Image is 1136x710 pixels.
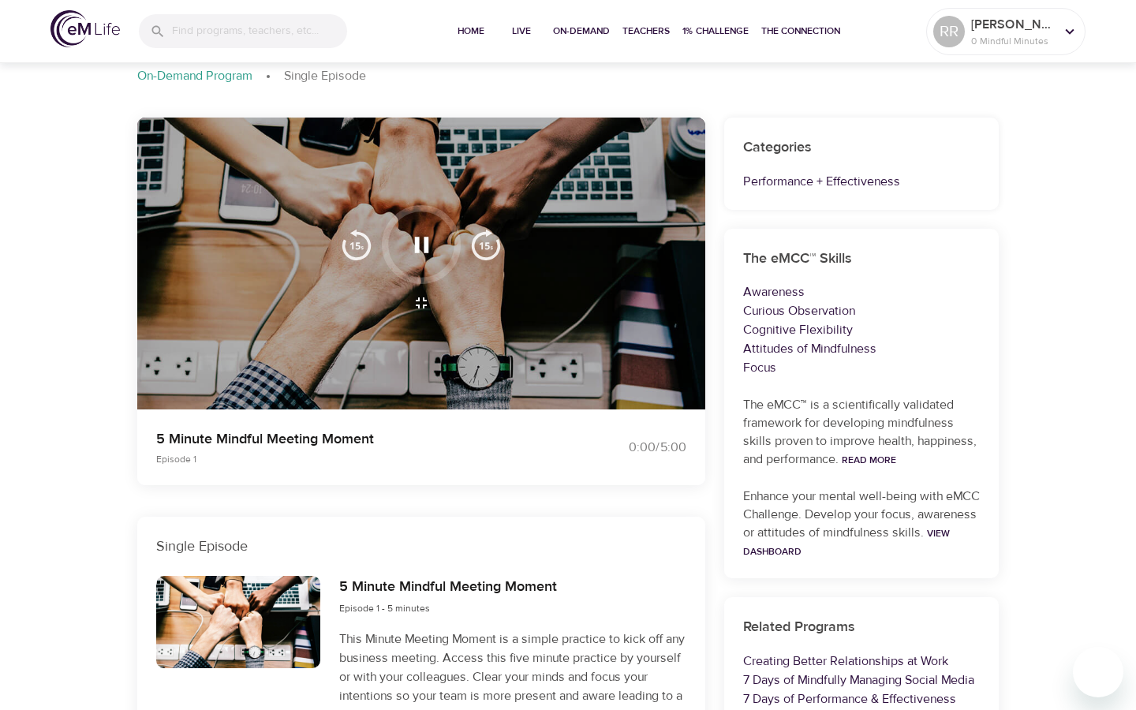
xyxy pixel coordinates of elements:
[284,67,366,85] p: Single Episode
[761,23,840,39] span: The Connection
[743,672,974,688] a: 7 Days of Mindfully Managing Social Media
[452,23,490,39] span: Home
[568,439,686,457] div: 0:00 / 5:00
[971,34,1055,48] p: 0 Mindful Minutes
[172,14,347,48] input: Find programs, teachers, etc...
[743,248,980,271] h6: The eMCC™ Skills
[743,616,980,639] h6: Related Programs
[743,527,950,558] a: View Dashboard
[682,23,749,39] span: 1% Challenge
[743,691,956,707] a: 7 Days of Performance & Effectiveness
[842,454,896,466] a: Read More
[470,229,502,260] img: 15s_next.svg
[743,339,980,358] p: Attitudes of Mindfulness
[971,15,1055,34] p: [PERSON_NAME]
[743,136,980,159] h6: Categories
[137,67,252,85] p: On-Demand Program
[743,320,980,339] p: Cognitive Flexibility
[156,452,549,466] p: Episode 1
[743,653,948,669] a: Creating Better Relationships at Work
[156,428,549,450] p: 5 Minute Mindful Meeting Moment
[553,23,610,39] span: On-Demand
[503,23,540,39] span: Live
[339,602,430,615] span: Episode 1 - 5 minutes
[743,488,980,560] p: Enhance your mental well-being with eMCC Challenge. Develop your focus, awareness or attitudes of...
[339,576,557,599] h6: 5 Minute Mindful Meeting Moment
[743,301,980,320] p: Curious Observation
[50,10,120,47] img: logo
[341,229,372,260] img: 15s_prev.svg
[1073,647,1123,697] iframe: Button to launch messaging window
[743,358,980,377] p: Focus
[743,396,980,469] p: The eMCC™ is a scientifically validated framework for developing mindfulness skills proven to imp...
[743,282,980,301] p: Awareness
[743,172,980,191] p: Performance + Effectiveness
[137,67,999,86] nav: breadcrumb
[622,23,670,39] span: Teachers
[933,16,965,47] div: RR
[156,536,686,557] p: Single Episode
